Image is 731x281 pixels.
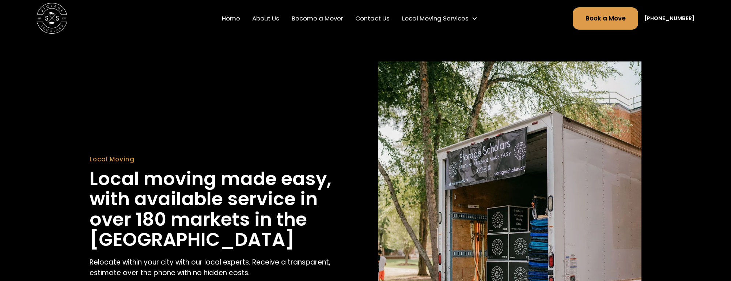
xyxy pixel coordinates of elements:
div: Local Moving Services [399,11,481,26]
a: Become a Mover [289,8,346,29]
a: Home [219,8,243,29]
p: Relocate within your city with our local experts. Receive a transparent, estimate over the phone ... [90,257,353,278]
a: About Us [249,8,283,29]
a: [PHONE_NUMBER] [644,14,694,22]
h1: Local moving made easy, with available service in over 180 markets in the [GEOGRAPHIC_DATA] [90,169,353,250]
a: Contact Us [352,8,393,29]
a: Book a Move [573,7,638,30]
div: Local Moving [90,155,353,164]
div: Local Moving Services [402,14,469,23]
